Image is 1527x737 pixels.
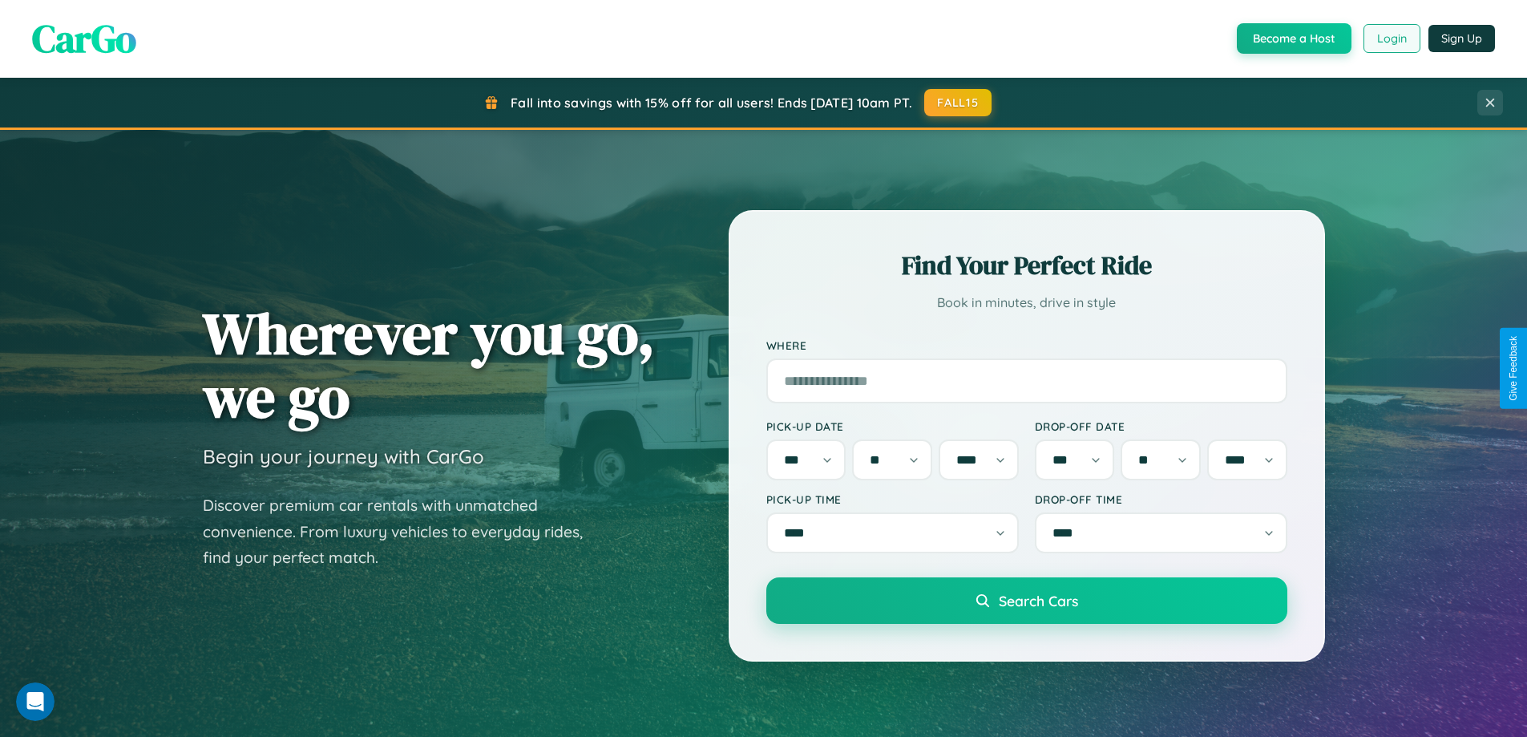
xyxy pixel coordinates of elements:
button: FALL15 [924,89,992,116]
h3: Begin your journey with CarGo [203,444,484,468]
p: Book in minutes, drive in style [766,291,1287,314]
h1: Wherever you go, we go [203,302,655,428]
div: Give Feedback [1508,336,1519,401]
span: CarGo [32,12,136,65]
button: Sign Up [1428,25,1495,52]
label: Pick-up Time [766,492,1019,506]
button: Become a Host [1237,23,1351,54]
label: Drop-off Date [1035,419,1287,433]
p: Discover premium car rentals with unmatched convenience. From luxury vehicles to everyday rides, ... [203,492,604,571]
h2: Find Your Perfect Ride [766,248,1287,283]
button: Login [1363,24,1420,53]
button: Search Cars [766,577,1287,624]
span: Search Cars [999,592,1078,609]
label: Drop-off Time [1035,492,1287,506]
iframe: Intercom live chat [16,682,55,721]
label: Where [766,338,1287,352]
span: Fall into savings with 15% off for all users! Ends [DATE] 10am PT. [511,95,912,111]
label: Pick-up Date [766,419,1019,433]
